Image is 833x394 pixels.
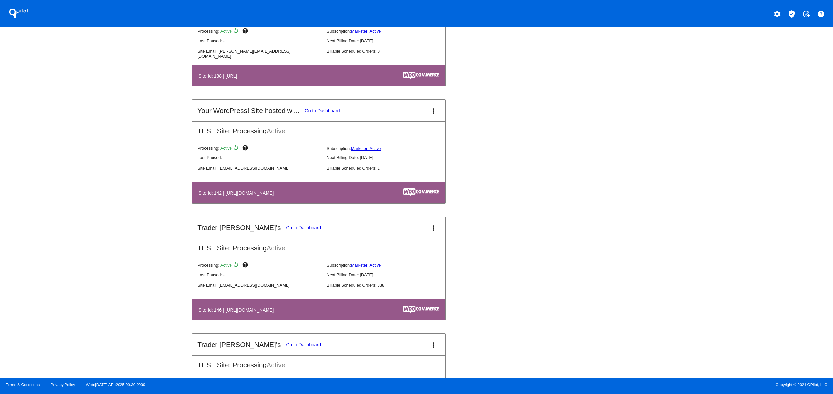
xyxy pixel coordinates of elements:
[351,263,381,268] a: Marketer: Active
[192,239,445,252] h2: TEST Site: Processing
[430,107,437,115] mat-icon: more_vert
[220,146,232,151] span: Active
[430,341,437,349] mat-icon: more_vert
[51,383,75,387] a: Privacy Policy
[430,224,437,232] mat-icon: more_vert
[267,361,285,368] span: Active
[198,73,240,79] h4: Site Id: 138 | [URL]
[197,166,321,170] p: Site Email: [EMAIL_ADDRESS][DOMAIN_NAME]
[327,155,451,160] p: Next Billing Date: [DATE]
[422,383,827,387] span: Copyright © 2024 QPilot, LLC
[197,28,321,36] p: Processing:
[327,283,451,288] p: Billable Scheduled Orders: 338
[403,72,439,79] img: c53aa0e5-ae75-48aa-9bee-956650975ee5
[198,190,277,196] h4: Site Id: 142 | [URL][DOMAIN_NAME]
[233,145,241,152] mat-icon: sync
[802,10,810,18] mat-icon: add_task
[773,10,781,18] mat-icon: settings
[6,383,40,387] a: Terms & Conditions
[197,283,321,288] p: Site Email: [EMAIL_ADDRESS][DOMAIN_NAME]
[197,145,321,152] p: Processing:
[198,307,277,313] h4: Site Id: 146 | [URL][DOMAIN_NAME]
[220,263,232,268] span: Active
[267,127,285,134] span: Active
[403,188,439,196] img: c53aa0e5-ae75-48aa-9bee-956650975ee5
[220,29,232,34] span: Active
[242,28,250,36] mat-icon: help
[327,272,451,277] p: Next Billing Date: [DATE]
[197,224,281,232] h2: Trader [PERSON_NAME]'s
[233,28,241,36] mat-icon: sync
[197,262,321,270] p: Processing:
[327,263,451,268] p: Subscription:
[327,29,451,34] p: Subscription:
[351,29,381,34] a: Marketer: Active
[86,383,145,387] a: Web:[DATE] API:2025.09.30.2039
[403,306,439,313] img: c53aa0e5-ae75-48aa-9bee-956650975ee5
[242,262,250,270] mat-icon: help
[6,7,32,20] h1: QPilot
[327,146,451,151] p: Subscription:
[327,38,451,43] p: Next Billing Date: [DATE]
[192,122,445,135] h2: TEST Site: Processing
[197,107,300,115] h2: Your WordPress! Site hosted wi...
[233,262,241,270] mat-icon: sync
[327,166,451,170] p: Billable Scheduled Orders: 1
[286,225,321,230] a: Go to Dashboard
[267,244,285,252] span: Active
[197,38,321,43] p: Last Paused: -
[351,146,381,151] a: Marketer: Active
[197,49,321,59] p: Site Email: [PERSON_NAME][EMAIL_ADDRESS][DOMAIN_NAME]
[327,49,451,54] p: Billable Scheduled Orders: 0
[817,10,825,18] mat-icon: help
[305,108,340,113] a: Go to Dashboard
[197,272,321,277] p: Last Paused: -
[197,155,321,160] p: Last Paused: -
[242,145,250,152] mat-icon: help
[788,10,796,18] mat-icon: verified_user
[286,342,321,347] a: Go to Dashboard
[192,356,445,369] h2: TEST Site: Processing
[197,341,281,349] h2: Trader [PERSON_NAME]'s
